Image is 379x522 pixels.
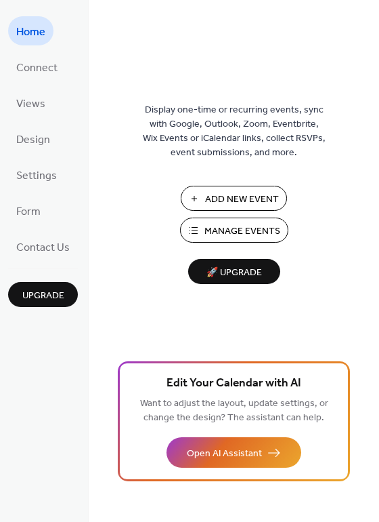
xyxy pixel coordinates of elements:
[205,193,279,207] span: Add New Event
[188,259,280,284] button: 🚀 Upgrade
[8,196,49,225] a: Form
[16,165,57,186] span: Settings
[204,224,280,239] span: Manage Events
[16,237,70,258] span: Contact Us
[22,289,64,303] span: Upgrade
[8,124,58,153] a: Design
[140,395,328,427] span: Want to adjust the layout, update settings, or change the design? The assistant can help.
[166,374,301,393] span: Edit Your Calendar with AI
[16,22,45,43] span: Home
[8,232,78,261] a: Contact Us
[143,103,326,160] span: Display one-time or recurring events, sync with Google, Outlook, Zoom, Eventbrite, Wix Events or ...
[16,94,45,115] span: Views
[8,160,65,189] a: Settings
[196,264,272,282] span: 🚀 Upgrade
[16,129,50,150] span: Design
[187,447,262,461] span: Open AI Assistant
[8,282,78,307] button: Upgrade
[181,186,287,211] button: Add New Event
[16,58,58,79] span: Connect
[180,218,288,243] button: Manage Events
[8,88,53,117] a: Views
[8,16,53,45] a: Home
[166,437,301,468] button: Open AI Assistant
[16,201,41,222] span: Form
[8,52,66,81] a: Connect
